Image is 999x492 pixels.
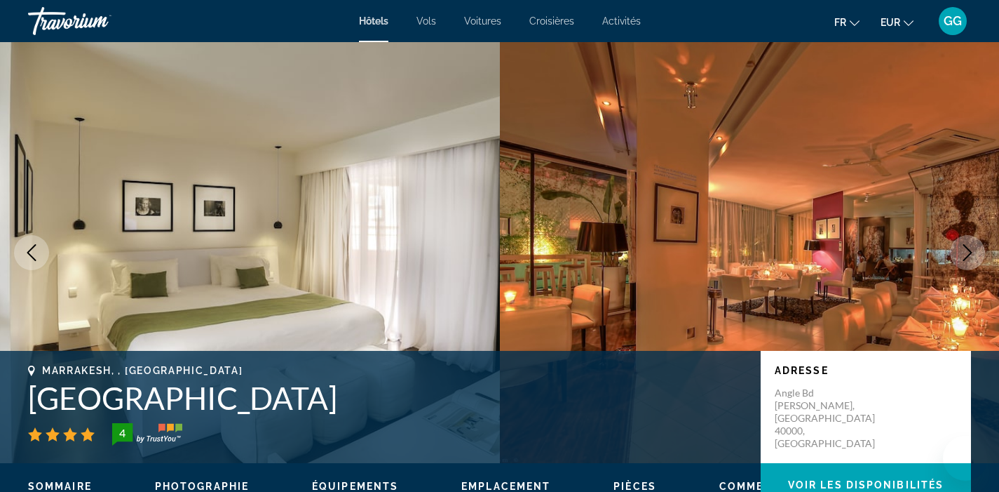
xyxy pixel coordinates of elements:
[834,17,846,28] span: fr
[464,15,501,27] a: Voitures
[108,425,136,441] div: 4
[28,380,747,416] h1: [GEOGRAPHIC_DATA]
[28,481,92,492] span: Sommaire
[312,481,398,492] span: Équipements
[155,481,249,492] span: Photographie
[775,365,957,376] p: Adresse
[42,365,243,376] span: Marrakesh, , [GEOGRAPHIC_DATA]
[112,423,182,446] img: trustyou-badge-hor.svg
[788,479,944,491] span: Voir les disponibilités
[775,387,887,450] p: Angle Bd [PERSON_NAME], [GEOGRAPHIC_DATA] 40000, [GEOGRAPHIC_DATA]
[529,15,574,27] a: Croisières
[881,17,900,28] span: EUR
[834,12,859,32] button: Change language
[719,481,815,492] span: Commentaires
[613,481,656,492] span: Pièces
[359,15,388,27] a: Hôtels
[602,15,641,27] a: Activités
[950,235,985,270] button: Next image
[14,235,49,270] button: Previous image
[943,436,988,481] iframe: Bouton de lancement de la fenêtre de messagerie
[935,6,971,36] button: User Menu
[944,14,962,28] span: GG
[28,3,168,39] a: Travorium
[881,12,913,32] button: Change currency
[416,15,436,27] a: Vols
[461,481,550,492] span: Emplacement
